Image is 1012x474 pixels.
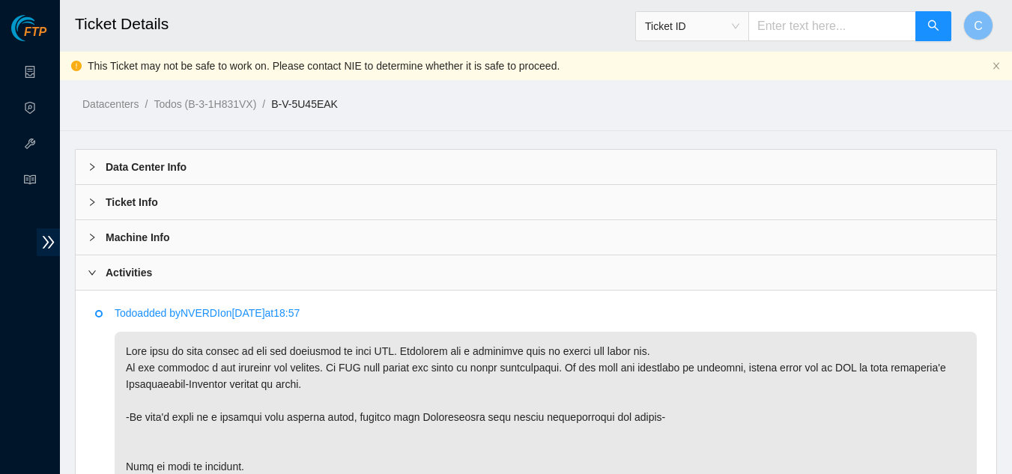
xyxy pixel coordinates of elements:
div: Data Center Info [76,150,996,184]
div: Ticket Info [76,185,996,219]
a: Todos (B-3-1H831VX) [154,98,256,110]
img: Akamai Technologies [11,15,76,41]
a: Akamai TechnologiesFTP [11,27,46,46]
span: FTP [24,25,46,40]
span: right [88,162,97,171]
span: C [974,16,983,35]
button: search [915,11,951,41]
input: Enter text here... [748,11,916,41]
div: Activities [76,255,996,290]
span: read [24,167,36,197]
b: Machine Info [106,229,170,246]
p: Todo added by NVERDI on [DATE] at 18:57 [115,305,977,321]
span: double-right [37,228,60,256]
a: B-V-5U45EAK [271,98,338,110]
button: C [963,10,993,40]
span: search [927,19,939,34]
b: Ticket Info [106,194,158,210]
span: right [88,233,97,242]
span: right [88,268,97,277]
span: Ticket ID [645,15,739,37]
b: Activities [106,264,152,281]
div: Machine Info [76,220,996,255]
a: Datacenters [82,98,139,110]
span: / [145,98,148,110]
span: / [262,98,265,110]
b: Data Center Info [106,159,187,175]
button: close [992,61,1001,71]
span: close [992,61,1001,70]
span: right [88,198,97,207]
